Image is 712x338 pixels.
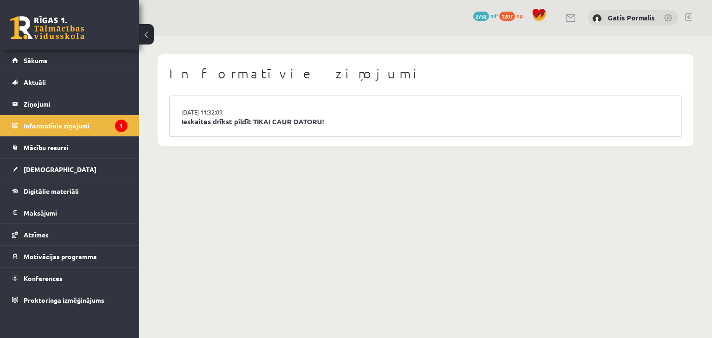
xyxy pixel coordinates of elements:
[12,71,127,93] a: Aktuāli
[12,50,127,71] a: Sākums
[12,137,127,158] a: Mācību resursi
[24,115,127,136] legend: Informatīvie ziņojumi
[24,143,69,152] span: Mācību resursi
[24,56,47,64] span: Sākums
[499,12,527,19] a: 1207 xp
[12,180,127,202] a: Digitālie materiāli
[490,12,498,19] span: mP
[24,93,127,115] legend: Ziņojumi
[181,116,670,127] a: Ieskaites drīkst pildīt TIKAI CAUR DATORU!
[10,16,84,39] a: Rīgas 1. Tālmācības vidusskola
[12,115,127,136] a: Informatīvie ziņojumi1
[24,274,63,282] span: Konferences
[473,12,489,21] span: 2732
[499,12,515,21] span: 1207
[24,252,97,261] span: Motivācijas programma
[115,120,127,132] i: 1
[24,296,104,304] span: Proktoringa izmēģinājums
[473,12,498,19] a: 2732 mP
[24,78,46,86] span: Aktuāli
[181,108,251,117] a: [DATE] 11:32:09
[12,268,127,289] a: Konferences
[169,66,682,82] h1: Informatīvie ziņojumi
[12,202,127,223] a: Maksājumi
[24,202,127,223] legend: Maksājumi
[12,93,127,115] a: Ziņojumi
[592,14,602,23] img: Gatis Pormalis
[12,289,127,311] a: Proktoringa izmēģinājums
[516,12,522,19] span: xp
[24,165,96,173] span: [DEMOGRAPHIC_DATA]
[12,246,127,267] a: Motivācijas programma
[608,13,655,22] a: Gatis Pormalis
[12,159,127,180] a: [DEMOGRAPHIC_DATA]
[12,224,127,245] a: Atzīmes
[24,230,49,239] span: Atzīmes
[24,187,79,195] span: Digitālie materiāli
